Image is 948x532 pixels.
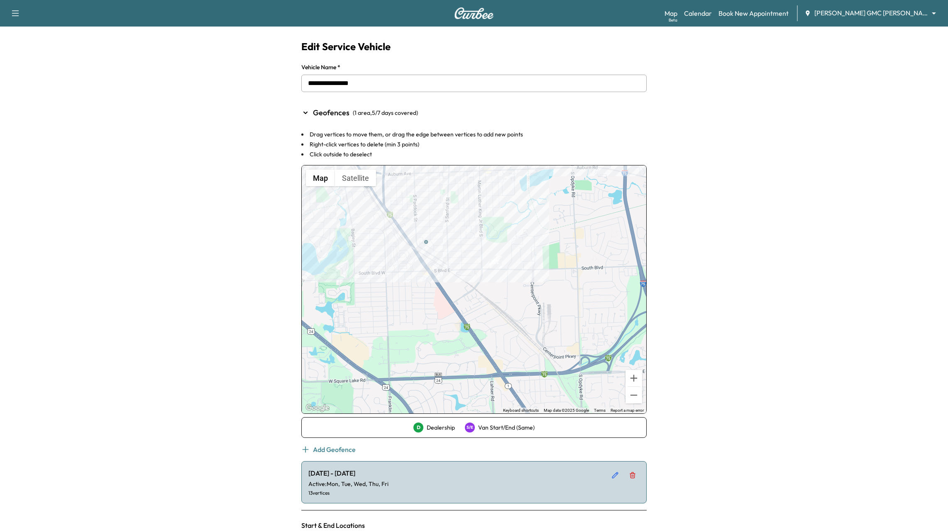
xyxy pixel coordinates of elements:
h4: Start & End Locations [301,520,647,530]
a: Open this area in Google Maps (opens a new window) [304,403,331,413]
li: Click outside to deselect [301,150,647,158]
button: Keyboard shortcuts [503,408,539,413]
a: Report a map error [611,408,644,413]
img: Google [304,403,331,413]
h1: Edit Service Vehicle [301,40,647,53]
a: Book New Appointment [718,8,789,18]
div: Beta [669,17,677,23]
h3: Geofences [313,107,349,119]
span: Map data ©2025 Google [544,408,589,413]
li: Drag vertices to move them, or drag the edge between vertices to add new points [301,130,647,138]
button: Zoom in [625,370,642,386]
button: Edit geofence details [608,468,622,482]
button: Zoom out [625,387,642,403]
label: Vehicle Name * [301,63,647,71]
div: S/E [465,423,475,432]
li: Right-click vertices to delete (min 3 points) [301,140,647,148]
button: Geofences(1 area,5/7 days covered) [301,102,647,124]
span: Dealership [427,423,455,432]
div: Van Start & End Location (Same) [489,256,502,268]
p: Active: Mon, Tue, Wed, Thu, Fri [308,480,601,488]
button: Add Geofence [301,445,356,454]
span: [PERSON_NAME] GMC [PERSON_NAME] [814,8,928,18]
a: Terms (opens in new tab) [594,408,606,413]
span: Add Geofence [313,445,356,454]
button: Show satellite imagery [335,170,376,186]
a: MapBeta [665,8,677,18]
span: Van Start/End (Same) [478,423,535,432]
p: 13 vertices [308,490,601,496]
span: ( 1 area , 5 /7 days covered) [353,109,418,117]
div: D [413,423,423,432]
a: Calendar [684,8,712,18]
button: Delete geofence [625,468,640,482]
button: Show street map [306,170,335,186]
h4: [DATE] - [DATE] [308,468,601,478]
img: Curbee Logo [454,7,494,19]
